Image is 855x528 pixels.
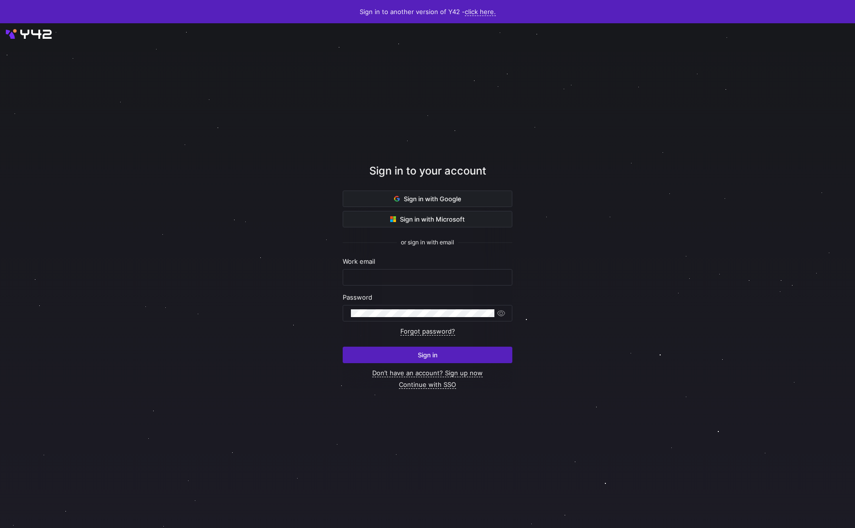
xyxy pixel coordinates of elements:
span: Sign in with Microsoft [390,215,465,223]
span: Sign in [418,351,438,359]
button: Sign in with Microsoft [343,211,512,227]
a: click here. [465,8,496,16]
button: Sign in with Google [343,191,512,207]
span: Password [343,293,372,301]
span: or sign in with email [401,239,454,246]
div: Sign in to your account [343,163,512,191]
button: Sign in [343,347,512,363]
span: Sign in with Google [394,195,461,203]
a: Don’t have an account? Sign up now [372,369,483,377]
a: Forgot password? [400,327,455,336]
a: Continue with SSO [399,381,456,389]
span: Work email [343,257,375,265]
